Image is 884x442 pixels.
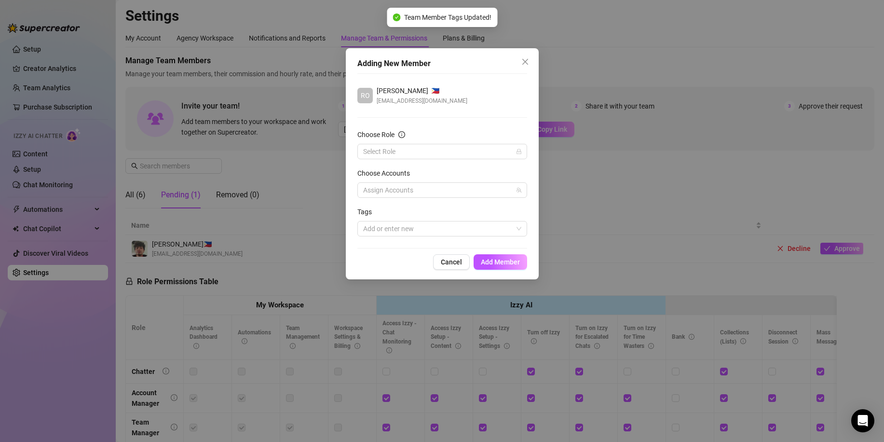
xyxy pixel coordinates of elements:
span: Cancel [441,258,462,266]
div: Adding New Member [357,58,527,69]
div: 🇵🇭 [377,85,467,96]
button: Add Member [474,254,527,270]
span: info-circle [398,131,405,138]
span: Team Member Tags Updated! [404,12,491,23]
div: Open Intercom Messenger [851,409,874,432]
span: Add Member [481,258,520,266]
label: Choose Accounts [357,168,416,179]
span: Close [517,58,533,66]
span: lock [516,149,522,154]
span: check-circle [393,14,400,21]
div: Choose Role [357,129,394,140]
span: [EMAIL_ADDRESS][DOMAIN_NAME] [377,96,467,106]
button: Close [517,54,533,69]
button: Cancel [433,254,470,270]
span: close [521,58,529,66]
label: Tags [357,207,378,217]
span: team [516,187,522,193]
span: [PERSON_NAME] [377,85,428,96]
span: RO [360,90,369,101]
